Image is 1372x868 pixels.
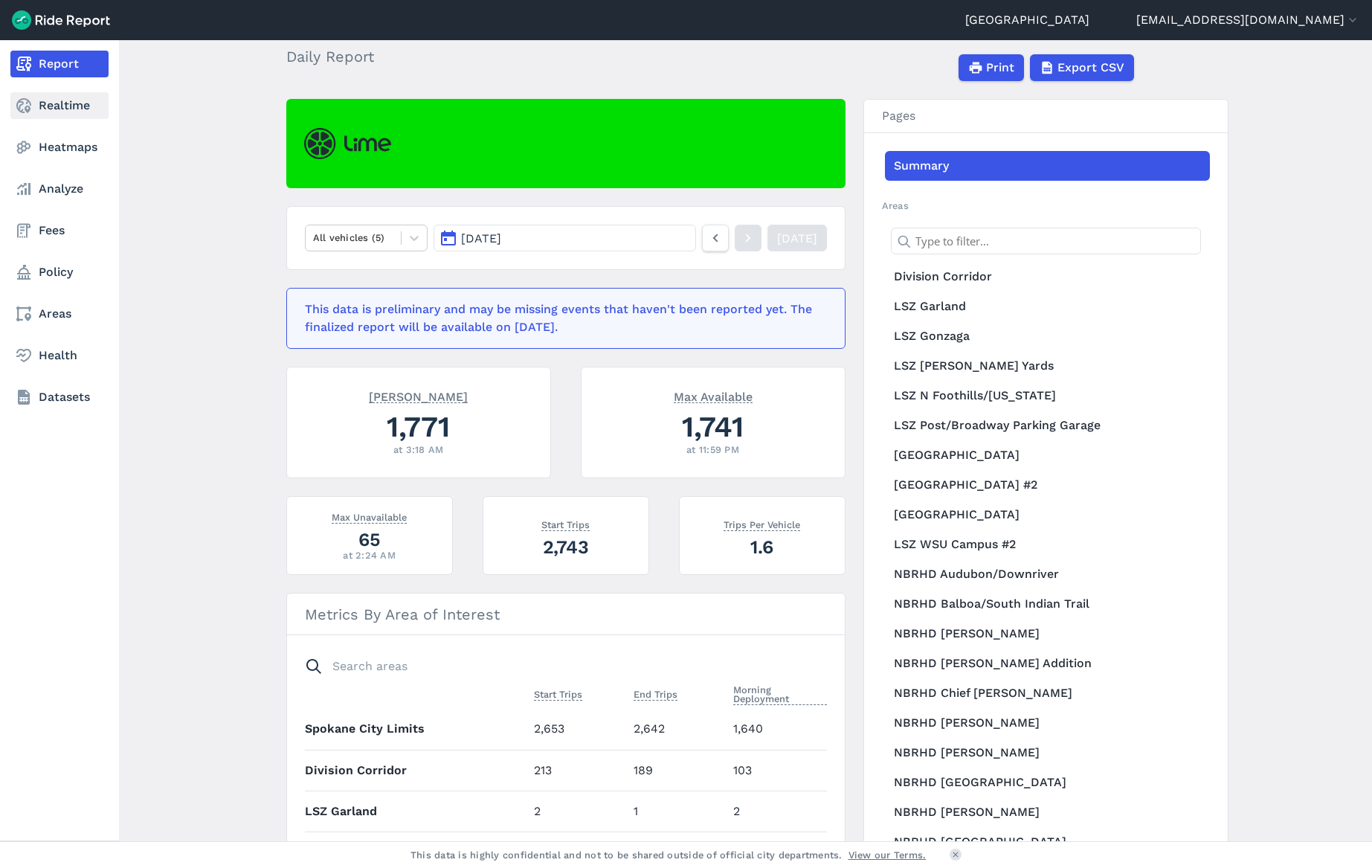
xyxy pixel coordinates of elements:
span: Trips Per Vehicle [724,516,800,531]
td: 103 [727,750,827,791]
a: Analyze [10,176,109,202]
a: Report [10,51,109,77]
span: End Trips [634,686,677,701]
h2: Daily Report [286,45,383,68]
a: Policy [10,259,109,286]
th: LSZ Garland [305,791,528,832]
div: 1.6 [698,534,827,560]
a: LSZ N Foothills/[US_STATE] [885,381,1210,411]
a: Division Corridor [885,262,1210,292]
button: Start Trips [534,686,582,704]
a: NBRHD [PERSON_NAME] [885,797,1210,827]
div: at 2:24 AM [305,548,434,562]
span: Start Trips [541,516,590,531]
div: 65 [305,527,434,553]
a: LSZ Garland [885,292,1210,321]
button: [EMAIL_ADDRESS][DOMAIN_NAME] [1136,11,1360,29]
button: Print [959,54,1024,81]
a: NBRHD [GEOGRAPHIC_DATA] [885,827,1210,857]
a: LSZ WSU Campus #2 [885,530,1210,559]
a: NBRHD Chief [PERSON_NAME] [885,678,1210,708]
a: NBRHD Balboa/South Indian Trail [885,589,1210,619]
a: NBRHD [PERSON_NAME] [885,619,1210,649]
button: Morning Deployment [733,681,827,708]
td: 2,653 [528,709,628,750]
div: 1,771 [305,406,532,447]
a: Realtime [10,92,109,119]
a: View our Terms. [848,848,927,862]
div: 2,743 [501,534,631,560]
span: Export CSV [1057,59,1124,77]
a: LSZ Post/Broadway Parking Garage [885,411,1210,440]
a: [GEOGRAPHIC_DATA] #2 [885,470,1210,500]
a: NBRHD [PERSON_NAME] [885,708,1210,738]
input: Type to filter... [891,228,1201,254]
a: Datasets [10,384,109,411]
td: 1 [628,791,727,832]
button: [DATE] [434,225,695,251]
span: Max Available [674,388,753,403]
a: [DATE] [767,225,827,251]
a: NBRHD Audubon/Downriver [885,559,1210,589]
span: [PERSON_NAME] [369,388,468,403]
a: LSZ [PERSON_NAME] Yards [885,351,1210,381]
a: Heatmaps [10,134,109,161]
a: Areas [10,300,109,327]
div: at 11:59 PM [599,443,827,457]
a: LSZ Gonzaga [885,321,1210,351]
th: Division Corridor [305,750,528,791]
td: 2,642 [628,709,727,750]
button: End Trips [634,686,677,704]
a: NBRHD [PERSON_NAME] [885,738,1210,768]
a: [GEOGRAPHIC_DATA] [885,500,1210,530]
span: Max Unavailable [332,509,407,524]
h3: Metrics By Area of Interest [287,594,845,635]
div: This data is preliminary and may be missing events that haven't been reported yet. The finalized ... [305,300,818,336]
td: 189 [628,750,727,791]
a: NBRHD [PERSON_NAME] Addition [885,649,1210,678]
span: Print [986,59,1014,77]
a: [GEOGRAPHIC_DATA] [885,440,1210,470]
h2: Areas [882,199,1210,213]
span: Morning Deployment [733,681,827,705]
th: Spokane City Limits [305,709,528,750]
h3: Pages [864,100,1228,133]
td: 2 [528,791,628,832]
td: 1,640 [727,709,827,750]
div: at 3:18 AM [305,443,532,457]
td: 213 [528,750,628,791]
a: Summary [885,151,1210,181]
td: 2 [727,791,827,832]
a: Health [10,342,109,369]
a: [GEOGRAPHIC_DATA] [965,11,1089,29]
div: 1,741 [599,406,827,447]
span: [DATE] [461,231,501,245]
span: Start Trips [534,686,582,701]
img: Lime [304,128,391,159]
button: Export CSV [1030,54,1134,81]
input: Search areas [296,653,818,680]
a: Fees [10,217,109,244]
img: Ride Report [12,10,110,30]
a: NBRHD [GEOGRAPHIC_DATA] [885,768,1210,797]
